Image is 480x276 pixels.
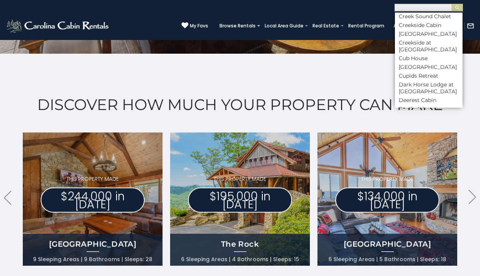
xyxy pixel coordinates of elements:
[317,239,457,249] h4: [GEOGRAPHIC_DATA]
[19,96,461,113] h2: Discover How Much Your Property Can Make
[23,239,163,249] h4: [GEOGRAPHIC_DATA]
[309,21,343,31] a: Real Estate
[170,239,310,249] h4: The Rock
[467,22,474,30] img: mail-regular-white.png
[23,132,163,266] a: THIS PROPERTY MADE $244,000 in [DATE] [GEOGRAPHIC_DATA] 9 Sleeping Areas 9 Bathrooms Sleeps: 28
[395,30,463,37] li: [GEOGRAPHIC_DATA]
[84,254,123,265] li: 9 Bathrooms
[273,254,299,265] li: Sleeps: 15
[395,64,463,70] li: [GEOGRAPHIC_DATA]
[190,22,208,29] span: My Favs
[232,254,272,265] li: 4 Bathrooms
[188,188,292,213] p: $195,000 in [DATE]
[188,175,292,183] p: THIS PROPERTY MADE
[33,254,82,265] li: 9 Sleeping Areas
[41,188,145,213] p: $244,000 in [DATE]
[170,132,310,266] a: THIS PROPERTY MADE $195,000 in [DATE] The Rock 6 Sleeping Areas 4 Bathrooms Sleeps: 15
[395,22,463,29] li: Creekside Cabin
[335,175,439,183] p: THIS PROPERTY MADE
[6,18,111,34] img: White-1-2.png
[395,97,463,104] li: Deerest Cabin
[395,72,463,79] li: Cupids Retreat
[182,22,208,30] a: My Favs
[395,81,463,95] li: Dark Horse Lodge at [GEOGRAPHIC_DATA]
[395,105,463,112] li: Devils Advocate
[395,13,463,20] li: Creek Sound Chalet
[216,21,259,31] a: Browse Rentals
[181,254,231,265] li: 6 Sleeping Areas
[395,39,463,53] li: Creekside at [GEOGRAPHIC_DATA]
[317,132,457,266] a: THIS PROPERTY MADE $134,000 in [DATE] [GEOGRAPHIC_DATA] 6 Sleeping Areas 5 Bathrooms Sleeps: 18
[390,21,412,31] a: About
[328,254,378,265] li: 6 Sleeping Areas
[335,188,439,213] p: $134,000 in [DATE]
[344,21,388,31] a: Rental Program
[420,254,446,265] li: Sleeps: 18
[379,254,418,265] li: 5 Bathrooms
[41,175,145,183] p: THIS PROPERTY MADE
[261,21,307,31] a: Local Area Guide
[125,254,152,265] li: Sleeps: 28
[395,55,463,62] li: Cub House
